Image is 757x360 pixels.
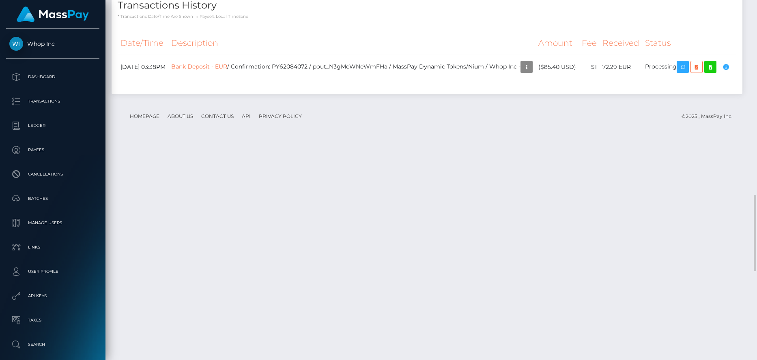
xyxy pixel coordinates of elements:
[198,110,237,122] a: Contact Us
[9,217,96,229] p: Manage Users
[535,32,579,54] th: Amount
[168,32,535,54] th: Description
[239,110,254,122] a: API
[118,54,168,80] td: [DATE] 03:38PM
[6,213,99,233] a: Manage Users
[6,310,99,330] a: Taxes
[6,189,99,209] a: Batches
[682,112,739,121] div: © 2025 , MassPay Inc.
[6,286,99,306] a: API Keys
[9,314,96,326] p: Taxes
[642,54,736,80] td: Processing
[6,261,99,282] a: User Profile
[9,168,96,180] p: Cancellations
[9,71,96,83] p: Dashboard
[600,32,642,54] th: Received
[127,110,163,122] a: Homepage
[6,67,99,87] a: Dashboard
[579,32,600,54] th: Fee
[9,339,96,351] p: Search
[118,32,168,54] th: Date/Time
[171,63,227,70] a: Bank Deposit - EUR
[6,237,99,257] a: Links
[6,140,99,160] a: Payees
[6,116,99,136] a: Ledger
[9,95,96,107] p: Transactions
[579,54,600,80] td: $1
[6,164,99,184] a: Cancellations
[256,110,305,122] a: Privacy Policy
[17,6,89,22] img: MassPay Logo
[164,110,196,122] a: About Us
[642,32,736,54] th: Status
[6,91,99,111] a: Transactions
[9,266,96,278] p: User Profile
[9,241,96,253] p: Links
[9,290,96,302] p: API Keys
[118,13,736,19] p: * Transactions date/time are shown in payee's local timezone
[9,144,96,156] p: Payees
[600,54,642,80] td: 72.29 EUR
[6,334,99,355] a: Search
[9,193,96,205] p: Batches
[9,120,96,132] p: Ledger
[6,40,99,47] span: Whop Inc
[9,37,23,51] img: Whop Inc
[168,54,535,80] td: / Confirmation: PY62084072 / pout_N3gMcWNeWmFHa / MassPay Dynamic Tokens/Nium / Whop Inc -
[535,54,579,80] td: ($85.40 USD)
